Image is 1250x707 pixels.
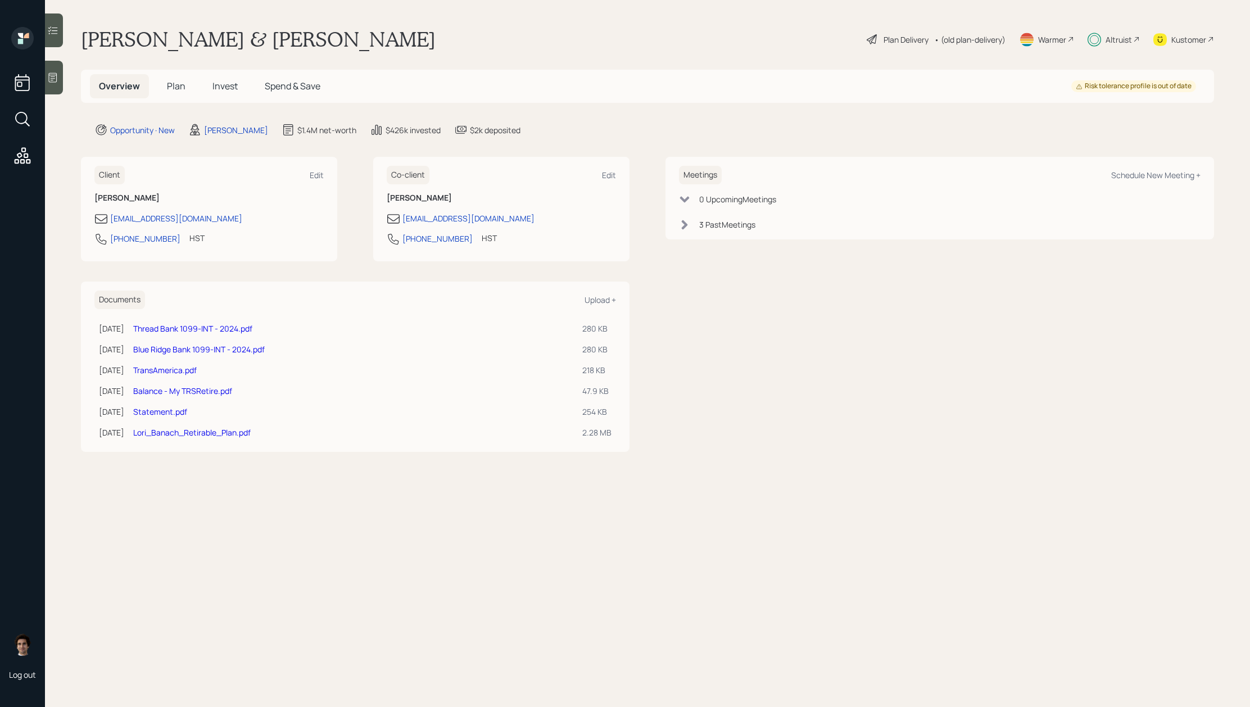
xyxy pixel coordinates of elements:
div: Log out [9,669,36,680]
span: Spend & Save [265,80,320,92]
div: [PHONE_NUMBER] [110,233,180,244]
div: Plan Delivery [884,34,929,46]
div: [DATE] [99,343,124,355]
div: [DATE] [99,364,124,376]
div: [PHONE_NUMBER] [402,233,473,244]
img: harrison-schaefer-headshot-2.png [11,633,34,656]
div: $1.4M net-worth [297,124,356,136]
div: $2k deposited [470,124,520,136]
div: $426k invested [386,124,441,136]
a: Statement.pdf [133,406,187,417]
div: [DATE] [99,385,124,397]
div: 218 KB [582,364,612,376]
div: [EMAIL_ADDRESS][DOMAIN_NAME] [402,212,535,224]
div: Warmer [1038,34,1066,46]
div: [EMAIL_ADDRESS][DOMAIN_NAME] [110,212,242,224]
div: HST [189,232,205,244]
div: 280 KB [582,323,612,334]
h6: Meetings [679,166,722,184]
div: • (old plan-delivery) [934,34,1006,46]
div: [PERSON_NAME] [204,124,268,136]
h6: [PERSON_NAME] [94,193,324,203]
div: [DATE] [99,427,124,438]
div: Opportunity · New [110,124,175,136]
div: Altruist [1106,34,1132,46]
h6: Documents [94,291,145,309]
div: 2.28 MB [582,427,612,438]
span: Plan [167,80,185,92]
div: 0 Upcoming Meeting s [699,193,776,205]
div: 47.9 KB [582,385,612,397]
span: Overview [99,80,140,92]
h1: [PERSON_NAME] & [PERSON_NAME] [81,27,436,52]
div: Kustomer [1171,34,1206,46]
div: 3 Past Meeting s [699,219,755,230]
div: 254 KB [582,406,612,418]
a: Balance - My TRSRetire.pdf [133,386,232,396]
a: Blue Ridge Bank 1099-INT - 2024.pdf [133,344,265,355]
div: Edit [602,170,616,180]
div: Edit [310,170,324,180]
span: Invest [212,80,238,92]
a: Lori_Banach_Retirable_Plan.pdf [133,427,251,438]
h6: Co-client [387,166,429,184]
div: Schedule New Meeting + [1111,170,1201,180]
h6: Client [94,166,125,184]
div: Upload + [585,294,616,305]
div: Risk tolerance profile is out of date [1076,81,1192,91]
a: Thread Bank 1099-INT - 2024.pdf [133,323,252,334]
a: TransAmerica.pdf [133,365,197,375]
div: [DATE] [99,323,124,334]
h6: [PERSON_NAME] [387,193,616,203]
div: [DATE] [99,406,124,418]
div: HST [482,232,497,244]
div: 280 KB [582,343,612,355]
